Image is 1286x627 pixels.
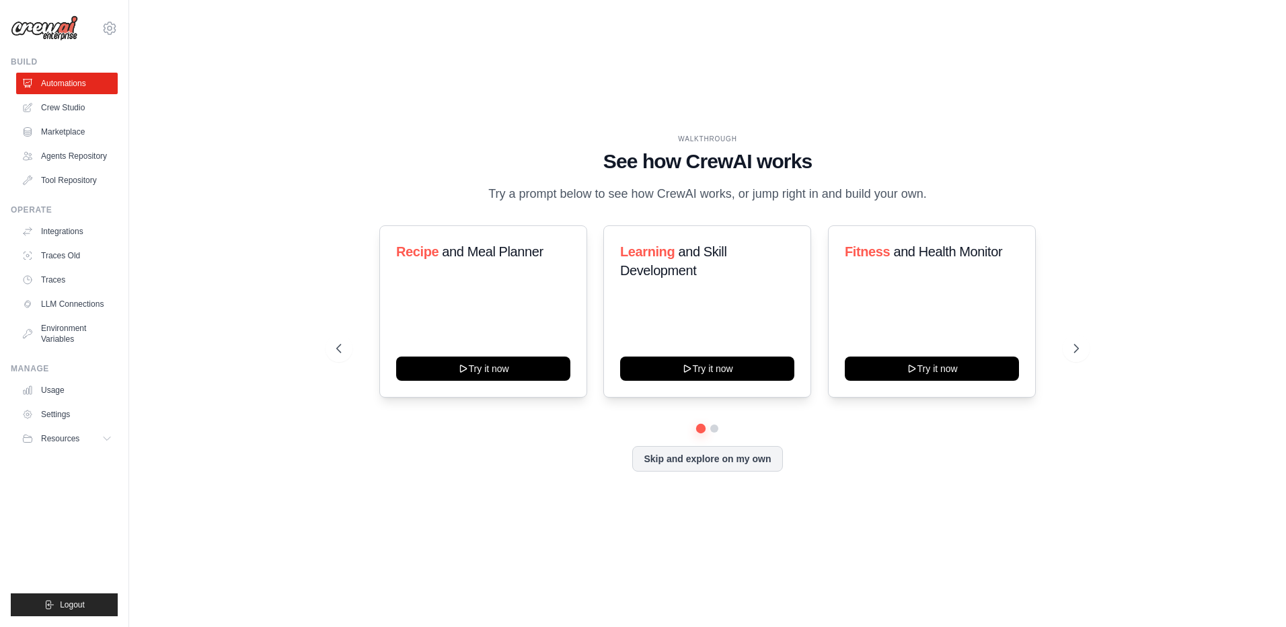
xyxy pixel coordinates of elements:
a: Traces Old [16,245,118,266]
button: Try it now [396,357,570,381]
span: Fitness [845,244,890,259]
a: Settings [16,404,118,425]
button: Try it now [620,357,794,381]
span: Logout [60,599,85,610]
div: WALKTHROUGH [336,134,1079,144]
a: Marketplace [16,121,118,143]
h1: See how CrewAI works [336,149,1079,174]
button: Resources [16,428,118,449]
button: Skip and explore on my own [632,446,782,472]
p: Try a prompt below to see how CrewAI works, or jump right in and build your own. [482,184,934,204]
div: Manage [11,363,118,374]
span: Learning [620,244,675,259]
span: Resources [41,433,79,444]
div: Build [11,57,118,67]
span: and Health Monitor [893,244,1002,259]
button: Try it now [845,357,1019,381]
a: Tool Repository [16,170,118,191]
span: and Meal Planner [442,244,543,259]
a: Usage [16,379,118,401]
a: Integrations [16,221,118,242]
button: Logout [11,593,118,616]
a: LLM Connections [16,293,118,315]
a: Agents Repository [16,145,118,167]
a: Crew Studio [16,97,118,118]
a: Automations [16,73,118,94]
span: Recipe [396,244,439,259]
a: Traces [16,269,118,291]
a: Environment Variables [16,318,118,350]
img: Logo [11,15,78,41]
div: Operate [11,205,118,215]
